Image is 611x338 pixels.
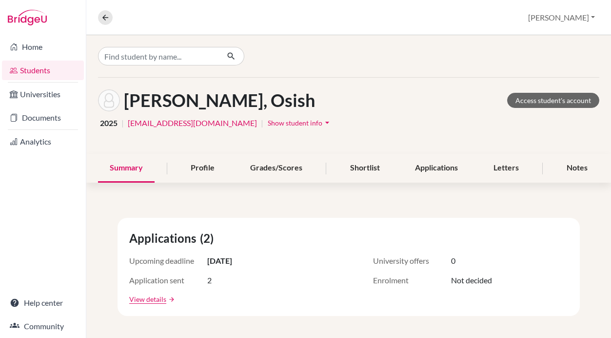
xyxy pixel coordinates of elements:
a: Home [2,37,84,57]
div: Profile [179,154,226,183]
span: [DATE] [207,255,232,267]
span: Upcoming deadline [129,255,207,267]
span: Applications [129,230,200,247]
a: View details [129,294,166,304]
span: Show student info [268,119,322,127]
a: Help center [2,293,84,313]
div: Letters [482,154,531,183]
span: 0 [451,255,455,267]
span: 2 [207,275,212,286]
div: Notes [555,154,599,183]
span: 2025 [100,117,118,129]
a: arrow_forward [166,296,175,303]
div: Shortlist [338,154,392,183]
div: Grades/Scores [238,154,314,183]
button: Show student infoarrow_drop_down [267,115,333,130]
span: Enrolment [373,275,451,286]
span: Application sent [129,275,207,286]
div: Applications [403,154,470,183]
span: Not decided [451,275,492,286]
input: Find student by name... [98,47,219,65]
img: Bridge-U [8,10,47,25]
a: Universities [2,84,84,104]
i: arrow_drop_down [322,118,332,127]
span: | [261,117,263,129]
span: University offers [373,255,451,267]
img: Osish Niraula's avatar [98,89,120,111]
a: Documents [2,108,84,127]
a: Access student's account [507,93,599,108]
button: [PERSON_NAME] [524,8,599,27]
a: Analytics [2,132,84,151]
a: Students [2,61,84,80]
a: [EMAIL_ADDRESS][DOMAIN_NAME] [128,117,257,129]
div: Summary [98,154,155,183]
span: | [121,117,124,129]
h1: [PERSON_NAME], Osish [124,90,315,111]
a: Community [2,317,84,336]
span: (2) [200,230,217,247]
